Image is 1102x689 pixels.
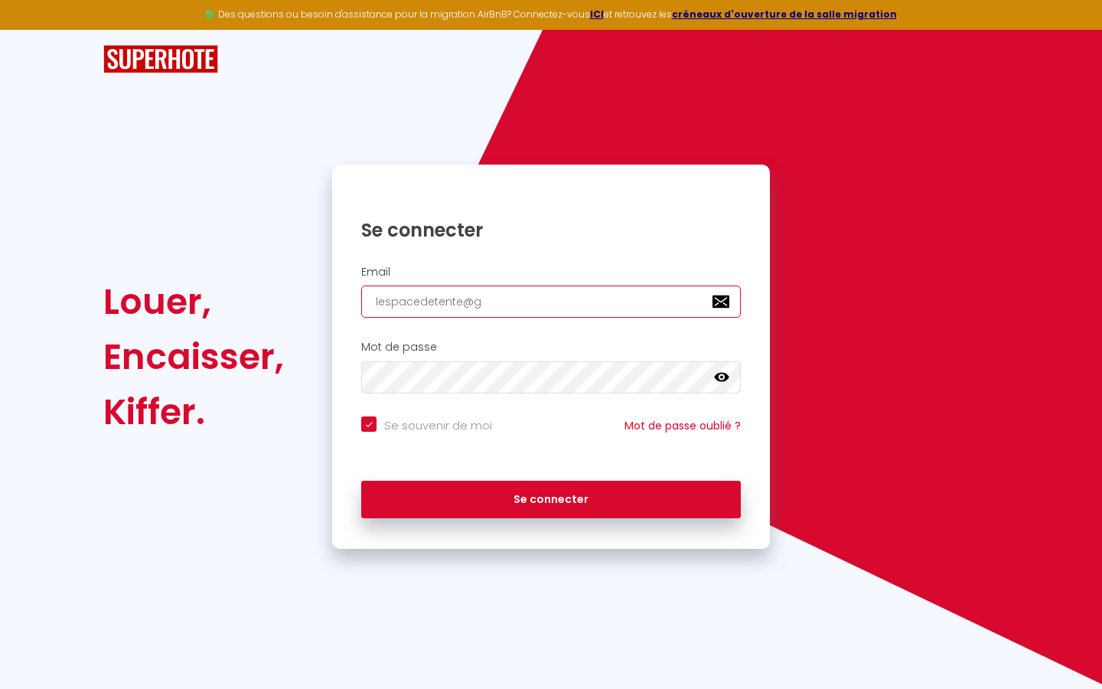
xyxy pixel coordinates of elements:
[624,418,741,433] a: Mot de passe oublié ?
[672,8,897,21] a: créneaux d'ouverture de la salle migration
[361,481,741,519] button: Se connecter
[361,266,741,279] h2: Email
[103,329,284,384] div: Encaisser,
[361,341,741,354] h2: Mot de passe
[361,218,741,242] h1: Se connecter
[103,274,284,329] div: Louer,
[103,384,284,439] div: Kiffer.
[590,8,604,21] a: ICI
[12,6,58,52] button: Ouvrir le widget de chat LiveChat
[361,286,741,318] input: Ton Email
[103,45,218,73] img: SuperHote logo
